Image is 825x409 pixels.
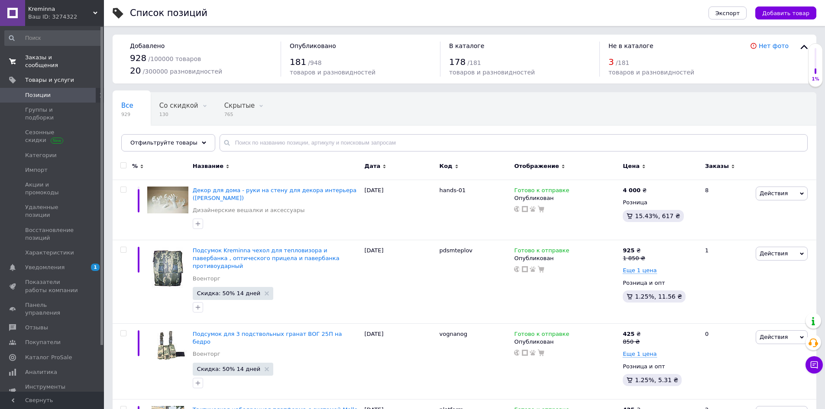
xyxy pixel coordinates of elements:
span: 765 [224,111,255,118]
a: Нет фото [759,42,789,49]
span: Аналитика [25,368,57,376]
span: Позиции [25,91,51,99]
span: Отзывы [25,324,48,332]
span: Группы и подборки [25,106,80,122]
div: ₴ [623,187,647,194]
span: Скидка: 50% 14 дней [197,366,260,372]
div: [DATE] [362,324,437,399]
span: 20 [130,65,141,76]
div: Опубликован [514,254,618,262]
span: Заказы [705,162,729,170]
a: Дизайнерские вешалки и аксессуары [193,206,305,214]
div: ₴ [623,330,641,338]
a: Подсумок Kreminna чехол для тепловизора и павербанка , оптического прицела и павербанка противоуд... [193,247,340,269]
span: Дата [365,162,381,170]
span: Цена [623,162,640,170]
a: Военторг [193,350,220,358]
span: Название [193,162,223,170]
span: 15.43%, 617 ₴ [635,213,680,219]
span: 1.25%, 5.31 ₴ [635,377,678,383]
span: Kreminna [28,5,93,13]
span: Каталог ProSale [25,354,72,361]
div: 850 ₴ [623,338,641,346]
span: Все [121,102,133,109]
span: Сезонные скидки [25,129,80,144]
div: Опубликован [514,194,618,202]
b: 425 [623,331,634,337]
div: Розница [623,199,698,206]
span: товаров и разновидностей [449,69,535,76]
div: [DATE] [362,180,437,240]
span: vognanog [440,331,468,337]
div: 1% [809,76,822,82]
span: / 948 [308,59,321,66]
span: Характеристики [25,249,74,257]
button: Экспорт [709,6,747,19]
div: 1 850 ₴ [623,254,645,262]
div: Розница и опт [623,363,698,370]
span: Опубликованные [121,135,180,142]
div: Опубликован [514,338,618,346]
div: [DATE] [362,240,437,324]
span: hands-01 [440,187,466,193]
span: Скрытые [224,102,255,109]
a: Декор для дома - руки на стену для декора интерьера ([PERSON_NAME]) [193,187,356,201]
span: Действия [760,334,788,340]
span: Отображение [514,162,559,170]
div: Розница и опт [623,279,698,287]
button: Добавить товар [755,6,816,19]
span: Категории [25,151,57,159]
span: товаров и разновидностей [608,69,694,76]
img: Подсумок Kreminna чехол для тепловизора и павербанка , оптического прицела и павербанка противоуд... [152,247,184,290]
span: Готово к отправке [514,331,569,340]
span: Удаленные позиции [25,203,80,219]
span: В каталоге [449,42,484,49]
span: Со скидкой [159,102,198,109]
span: Инструменты вебмастера и SEO [25,383,80,399]
input: Поиск по названию позиции, артикулу и поисковым запросам [220,134,808,151]
span: Еще 1 цена [623,267,657,274]
span: Импорт [25,166,48,174]
a: Военторг [193,275,220,283]
span: Добавлено [130,42,165,49]
div: ₴ [623,247,645,254]
div: 1 [700,240,754,324]
span: Действия [760,190,788,196]
a: Подсумок для 3 подствольных гранат ВОГ 25П на бедро [193,331,342,345]
span: 929 [121,111,133,118]
span: Не в каталоге [608,42,654,49]
span: товаров и разновидностей [290,69,375,76]
span: Скидка: 50% 14 дней [197,290,260,296]
b: 925 [623,247,634,254]
img: Подсумок для 3 подствольных гранат ВОГ 25П на бедро [147,330,188,361]
span: Восстановление позиций [25,226,80,242]
img: Декор для дома - руки на стену для декора интерьера (Данте Алигьери) [147,187,188,214]
div: Список позиций [130,9,207,18]
span: 1.25%, 11.56 ₴ [635,293,682,300]
span: / 300000 разновидностей [143,68,223,75]
span: % [132,162,138,170]
span: 181 [290,57,306,67]
button: Чат с покупателем [806,356,823,374]
span: Опубликовано [290,42,336,49]
span: 1 [91,264,100,271]
span: Готово к отправке [514,247,569,256]
span: Действия [760,250,788,257]
span: Добавить товар [762,10,809,16]
span: 928 [130,53,146,63]
span: Панель управления [25,301,80,317]
span: Показатели работы компании [25,278,80,294]
div: 0 [700,324,754,399]
div: Ваш ID: 3274322 [28,13,104,21]
input: Поиск [4,30,102,46]
span: Готово к отправке [514,187,569,196]
span: / 181 [616,59,629,66]
span: Еще 1 цена [623,351,657,357]
span: 130 [159,111,198,118]
span: Акции и промокоды [25,181,80,196]
span: Покупатели [25,338,61,346]
span: Код [440,162,453,170]
span: pdsmteplov [440,247,473,254]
